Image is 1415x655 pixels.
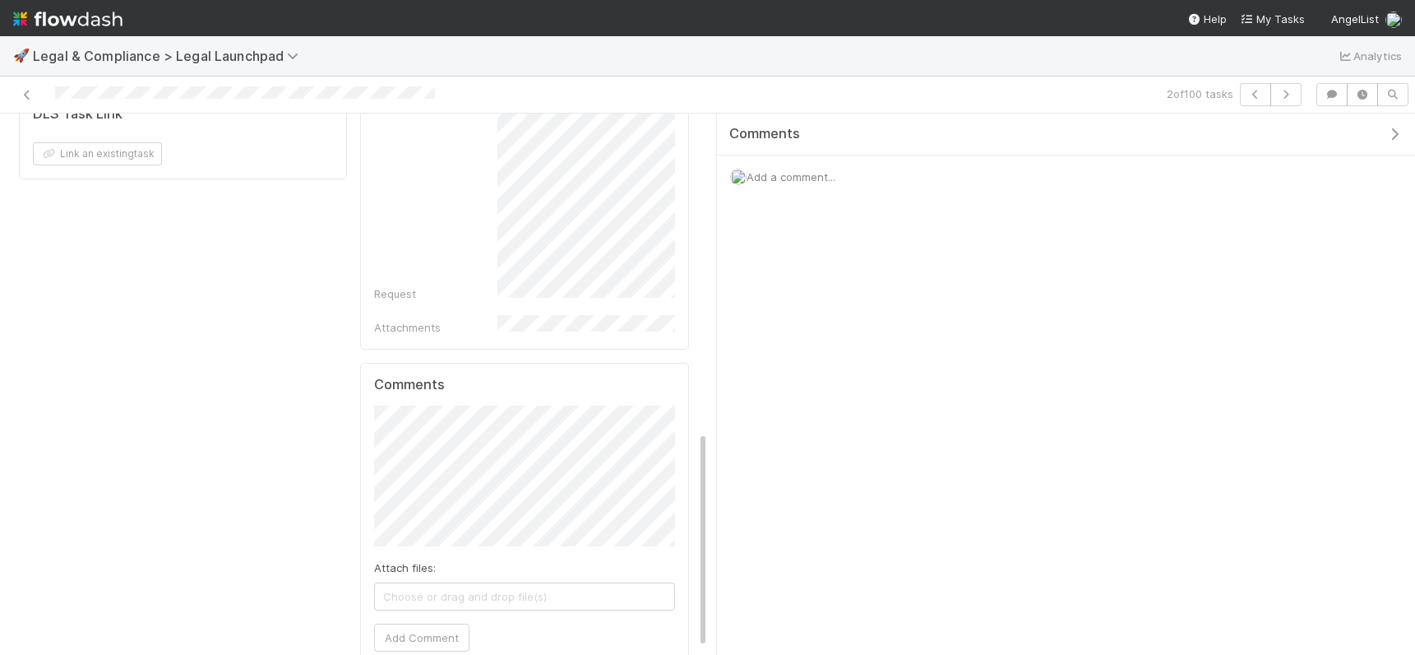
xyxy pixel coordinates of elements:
span: 🚀 [13,49,30,63]
img: logo-inverted-e16ddd16eac7371096b0.svg [13,5,123,33]
img: avatar_0b1dbcb8-f701-47e0-85bc-d79ccc0efe6c.png [730,169,747,185]
span: Choose or drag and drop file(s) [375,583,673,610]
a: Analytics [1337,46,1402,66]
button: Link an existingtask [33,142,162,165]
span: 2 of 100 tasks [1167,86,1233,102]
h5: Comments [374,377,674,393]
div: Request [374,286,497,302]
span: AngelList [1331,12,1379,26]
a: My Tasks [1240,11,1305,27]
span: My Tasks [1240,12,1305,26]
span: Add a comment... [747,170,835,183]
img: avatar_0b1dbcb8-f701-47e0-85bc-d79ccc0efe6c.png [1385,12,1402,28]
span: Legal & Compliance > Legal Launchpad [33,48,307,64]
span: Comments [729,126,800,142]
div: Help [1187,11,1227,27]
h5: DLS Task Link [33,106,123,123]
label: Attach files: [374,560,436,576]
button: Add Comment [374,624,469,652]
div: Attachments [374,319,497,336]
